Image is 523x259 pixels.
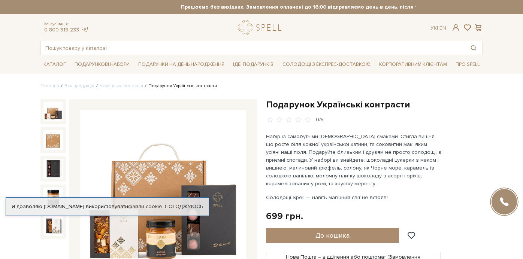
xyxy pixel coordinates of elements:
[43,159,63,178] img: Подарунок Українські контрасти
[6,203,209,210] div: Я дозволяю [DOMAIN_NAME] використовувати
[430,25,446,31] div: Ук
[266,194,442,201] p: Солодощі Spell — навіть магічний світ не встояв!
[41,41,465,55] input: Пошук товару у каталозі
[72,59,133,70] span: Подарункові набори
[266,132,442,188] p: Набір із самобутніми [DEMOGRAPHIC_DATA] смаками. Стигла вишня, що росте біля кожної української х...
[43,102,63,121] img: Подарунок Українські контрасти
[128,203,162,210] a: файли cookie
[135,59,227,70] span: Подарунки на День народження
[266,228,399,243] button: До кошика
[165,203,203,210] a: Погоджуюсь
[439,25,446,31] a: En
[315,231,350,240] span: До кошика
[40,59,69,70] span: Каталог
[44,27,79,33] a: 0 800 319 233
[230,59,276,70] span: Ідеї подарунків
[238,20,285,35] a: logo
[43,188,63,207] img: Подарунок Українські контрасти
[437,25,438,31] span: |
[44,22,88,27] span: Консультація:
[376,58,450,71] a: Корпоративним клієнтам
[100,83,143,89] a: Українська колекція
[143,83,217,89] li: Подарунок Українські контрасти
[465,41,482,55] button: Пошук товару у каталозі
[43,216,63,235] img: Подарунок Українські контрасти
[40,83,59,89] a: Головна
[81,27,88,33] a: telegram
[43,130,63,150] img: Подарунок Українські контрасти
[64,83,94,89] a: Вся продукція
[453,59,483,70] span: Про Spell
[316,116,324,124] div: 0/5
[279,58,374,71] a: Солодощі з експрес-доставкою
[266,210,303,222] div: 699 грн.
[266,99,483,110] h1: Подарунок Українські контрасти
